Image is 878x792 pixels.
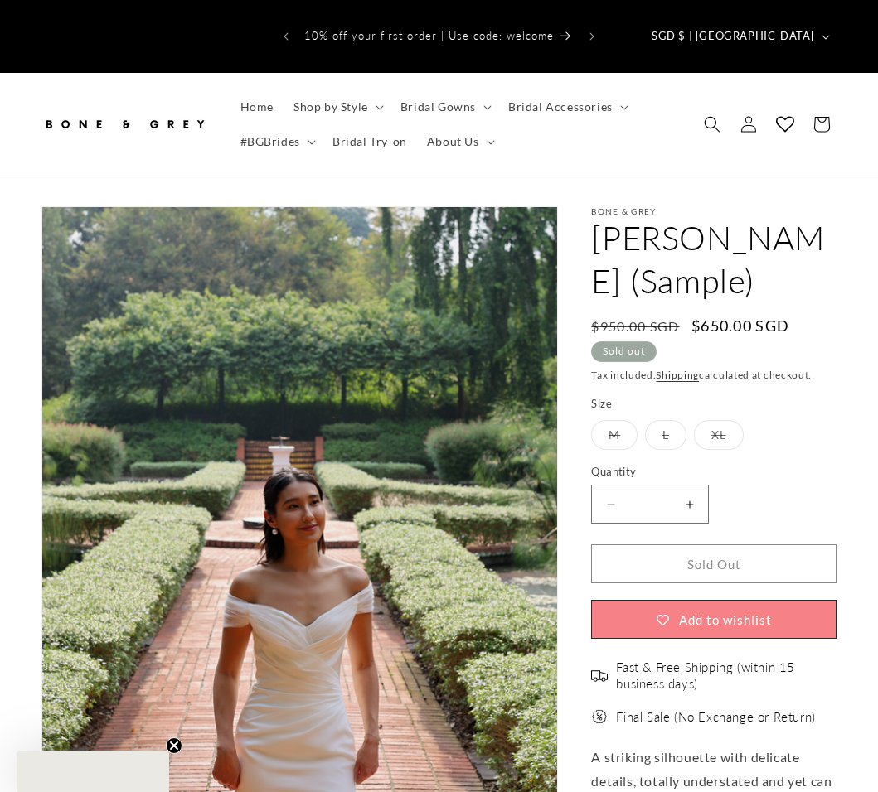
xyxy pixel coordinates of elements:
s: $950.00 SGD [591,316,679,336]
span: Bridal Try-on [332,134,407,149]
div: Tax included. calculated at checkout. [591,367,837,384]
button: Sold Out [591,544,837,583]
legend: Size [591,396,614,413]
span: Sold out [591,341,657,362]
img: offer.png [591,708,608,725]
summary: Search [694,106,730,142]
a: Home [230,89,284,124]
div: Close teaser [17,751,169,792]
span: Bridal Accessories [508,99,613,114]
span: #BGBrides [240,134,300,149]
span: Final Sale (No Exchange or Return) [616,709,815,726]
a: Shipping [656,369,699,381]
button: Previous announcement [268,21,304,52]
span: SGD $ | [GEOGRAPHIC_DATA] [652,28,814,45]
label: M [591,420,638,450]
p: Bone & Grey [591,206,837,216]
button: SGD $ | [GEOGRAPHIC_DATA] [642,21,837,52]
span: 10% off your first order | Use code: welcome [304,29,554,42]
summary: #BGBrides [230,124,323,159]
label: XL [694,420,744,450]
a: Bone and Grey Bridal [36,99,214,148]
span: Bridal Gowns [400,99,476,114]
h1: [PERSON_NAME] (Sample) [591,216,837,302]
summary: Bridal Accessories [498,89,635,124]
span: Home [240,99,274,114]
img: Bone and Grey Bridal [41,106,207,142]
summary: Bridal Gowns [390,89,498,124]
span: Fast & Free Shipping (within 15 business days) [616,659,837,692]
a: Bridal Try-on [323,124,417,159]
summary: About Us [417,124,502,159]
button: Add to wishlist [591,600,837,639]
span: $650.00 SGD [691,315,789,337]
summary: Shop by Style [284,89,390,124]
span: Shop by Style [293,99,368,114]
button: Next announcement [574,21,610,52]
label: L [645,420,686,450]
button: Close teaser [166,737,182,754]
label: Quantity [591,464,837,481]
span: About Us [427,134,479,149]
